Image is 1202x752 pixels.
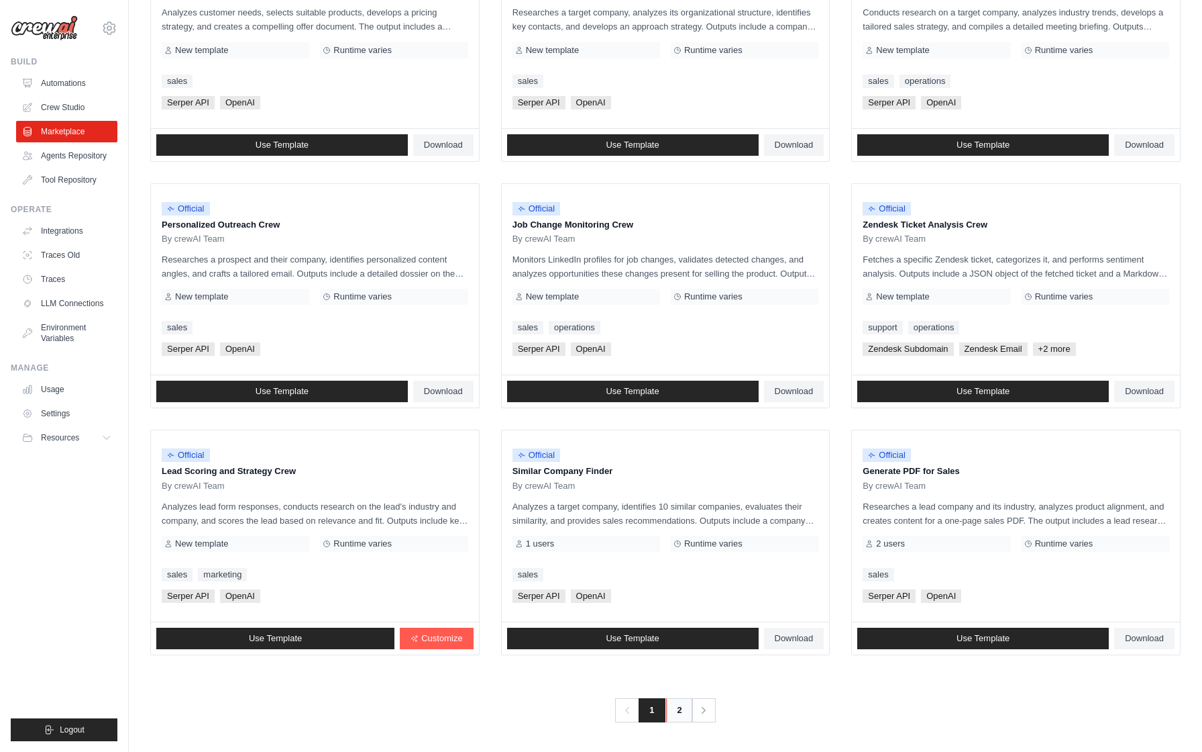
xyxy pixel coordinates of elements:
[507,134,759,156] a: Use Template
[16,220,117,242] a: Integrations
[198,568,247,581] a: marketing
[175,291,228,302] span: New template
[162,75,193,88] a: sales
[507,628,759,649] a: Use Template
[863,481,926,491] span: By crewAI Team
[921,590,961,603] span: OpenAI
[512,465,819,478] p: Similar Company Finder
[764,134,824,156] a: Download
[11,56,117,67] div: Build
[256,140,309,150] span: Use Template
[16,73,117,94] a: Automations
[684,45,743,56] span: Runtime varies
[863,234,926,244] span: By crewAI Team
[1125,633,1164,644] span: Download
[162,234,225,244] span: By crewAI Team
[899,75,951,88] a: operations
[512,218,819,232] p: Job Change Monitoring Crew
[863,321,902,334] a: support
[526,291,579,302] span: New template
[1035,45,1093,56] span: Runtime varies
[16,427,117,449] button: Resources
[512,75,543,88] a: sales
[857,628,1109,649] a: Use Template
[775,140,814,150] span: Download
[413,381,474,402] a: Download
[162,252,468,281] p: Researches a prospect and their company, identifies personalized content angles, and crafts a tai...
[512,590,565,603] span: Serper API
[512,5,819,34] p: Researches a target company, analyzes its organizational structure, identifies key contacts, and ...
[60,724,85,735] span: Logout
[41,432,79,443] span: Resources
[162,321,193,334] a: sales
[413,134,474,156] a: Download
[16,145,117,167] a: Agents Repository
[863,500,1169,528] p: Researches a lead company and its industry, analyzes product alignment, and creates content for a...
[764,628,824,649] a: Download
[571,342,611,356] span: OpenAI
[162,568,193,581] a: sales
[512,202,561,216] span: Official
[863,465,1169,478] p: Generate PDF for Sales
[857,381,1109,402] a: Use Template
[220,96,260,109] span: OpenAI
[615,698,715,722] nav: Pagination
[424,386,463,397] span: Download
[957,633,1009,644] span: Use Template
[1114,381,1174,402] a: Download
[16,293,117,314] a: LLM Connections
[162,202,210,216] span: Official
[16,244,117,266] a: Traces Old
[1125,140,1164,150] span: Download
[16,97,117,118] a: Crew Studio
[220,342,260,356] span: OpenAI
[526,45,579,56] span: New template
[512,481,576,491] span: By crewAI Team
[333,291,392,302] span: Runtime varies
[549,321,600,334] a: operations
[162,5,468,34] p: Analyzes customer needs, selects suitable products, develops a pricing strategy, and creates a co...
[1033,342,1076,356] span: +2 more
[908,321,960,334] a: operations
[876,538,905,549] span: 2 users
[957,140,1009,150] span: Use Template
[571,96,611,109] span: OpenAI
[424,140,463,150] span: Download
[1114,134,1174,156] a: Download
[775,386,814,397] span: Download
[333,45,392,56] span: Runtime varies
[863,202,911,216] span: Official
[857,134,1109,156] a: Use Template
[571,590,611,603] span: OpenAI
[11,718,117,741] button: Logout
[11,15,78,41] img: Logo
[606,633,659,644] span: Use Template
[162,500,468,528] p: Analyzes lead form responses, conducts research on the lead's industry and company, and scores th...
[684,291,743,302] span: Runtime varies
[421,633,462,644] span: Customize
[1035,291,1093,302] span: Runtime varies
[11,363,117,373] div: Manage
[162,342,215,356] span: Serper API
[512,500,819,528] p: Analyzes a target company, identifies 10 similar companies, evaluates their similarity, and provi...
[512,234,576,244] span: By crewAI Team
[162,590,215,603] span: Serper API
[16,403,117,424] a: Settings
[16,121,117,142] a: Marketplace
[512,449,561,462] span: Official
[876,291,929,302] span: New template
[175,45,228,56] span: New template
[162,218,468,232] p: Personalized Outreach Crew
[863,5,1169,34] p: Conducts research on a target company, analyzes industry trends, develops a tailored sales strate...
[666,698,693,722] a: 2
[775,633,814,644] span: Download
[639,698,665,722] span: 1
[1125,386,1164,397] span: Download
[526,538,555,549] span: 1 users
[249,633,302,644] span: Use Template
[156,628,394,649] a: Use Template
[256,386,309,397] span: Use Template
[11,204,117,215] div: Operate
[764,381,824,402] a: Download
[876,45,929,56] span: New template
